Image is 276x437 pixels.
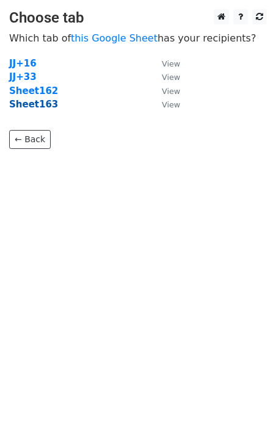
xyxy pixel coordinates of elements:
small: View [162,73,180,82]
a: View [150,99,180,110]
a: View [150,85,180,96]
small: View [162,59,180,68]
a: Sheet163 [9,99,58,110]
a: JJ+33 [9,71,37,82]
a: View [150,58,180,69]
a: this Google Sheet [71,32,158,44]
small: View [162,100,180,109]
small: View [162,87,180,96]
a: JJ+16 [9,58,37,69]
a: Sheet162 [9,85,58,96]
a: View [150,71,180,82]
p: Which tab of has your recipients? [9,32,267,45]
iframe: Chat Widget [215,378,276,437]
h3: Choose tab [9,9,267,27]
a: ← Back [9,130,51,149]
